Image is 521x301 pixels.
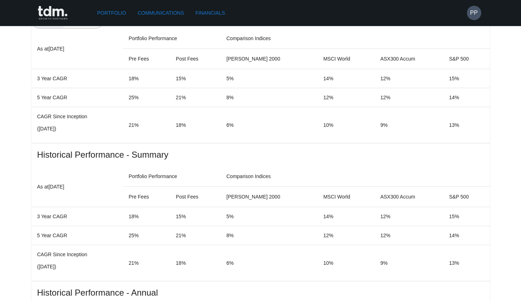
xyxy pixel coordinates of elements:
[375,226,443,245] td: 12%
[95,6,129,20] a: Portfolio
[221,69,318,88] td: 5%
[375,187,443,207] th: ASX300 Accum
[37,44,117,53] p: As at [DATE]
[37,149,484,161] span: Historical Performance - Summary
[375,69,443,88] td: 12%
[37,263,117,270] p: ( [DATE] )
[123,69,170,88] td: 18%
[123,245,170,281] td: 21%
[37,287,484,298] span: Historical Performance - Annual
[123,49,170,69] th: Pre Fees
[221,28,489,49] th: Comparison Indices
[123,207,170,226] td: 18%
[170,88,221,107] td: 21%
[32,88,123,107] td: 5 Year CAGR
[221,49,318,69] th: [PERSON_NAME] 2000
[443,207,489,226] td: 15%
[123,226,170,245] td: 25%
[123,28,221,49] th: Portfolio Performance
[170,226,221,245] td: 21%
[170,69,221,88] td: 15%
[443,88,489,107] td: 14%
[221,226,318,245] td: 8%
[443,69,489,88] td: 15%
[443,107,489,143] td: 13%
[443,49,489,69] th: S&P 500
[123,88,170,107] td: 25%
[470,9,478,17] h6: PP
[375,107,443,143] td: 9%
[221,166,489,187] th: Comparison Indices
[123,107,170,143] td: 21%
[32,69,123,88] td: 3 Year CAGR
[443,226,489,245] td: 14%
[443,245,489,281] td: 13%
[170,187,221,207] th: Post Fees
[221,107,318,143] td: 6%
[170,245,221,281] td: 18%
[193,6,228,20] a: Financials
[221,88,318,107] td: 8%
[375,245,443,281] td: 9%
[221,245,318,281] td: 6%
[37,182,117,191] p: As at [DATE]
[32,245,123,281] td: CAGR Since Inception
[318,49,375,69] th: MSCI World
[318,69,375,88] td: 14%
[467,6,481,20] button: PP
[123,187,170,207] th: Pre Fees
[318,88,375,107] td: 12%
[37,125,117,132] p: ( [DATE] )
[32,207,123,226] td: 3 Year CAGR
[375,49,443,69] th: ASX300 Accum
[221,187,318,207] th: [PERSON_NAME] 2000
[123,166,221,187] th: Portfolio Performance
[221,207,318,226] td: 5%
[170,207,221,226] td: 15%
[32,226,123,245] td: 5 Year CAGR
[375,207,443,226] td: 12%
[443,187,489,207] th: S&P 500
[32,107,123,143] td: CAGR Since Inception
[318,245,375,281] td: 10%
[135,6,187,20] a: Communications
[170,107,221,143] td: 18%
[318,207,375,226] td: 14%
[170,49,221,69] th: Post Fees
[318,187,375,207] th: MSCI World
[318,226,375,245] td: 12%
[375,88,443,107] td: 12%
[318,107,375,143] td: 10%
